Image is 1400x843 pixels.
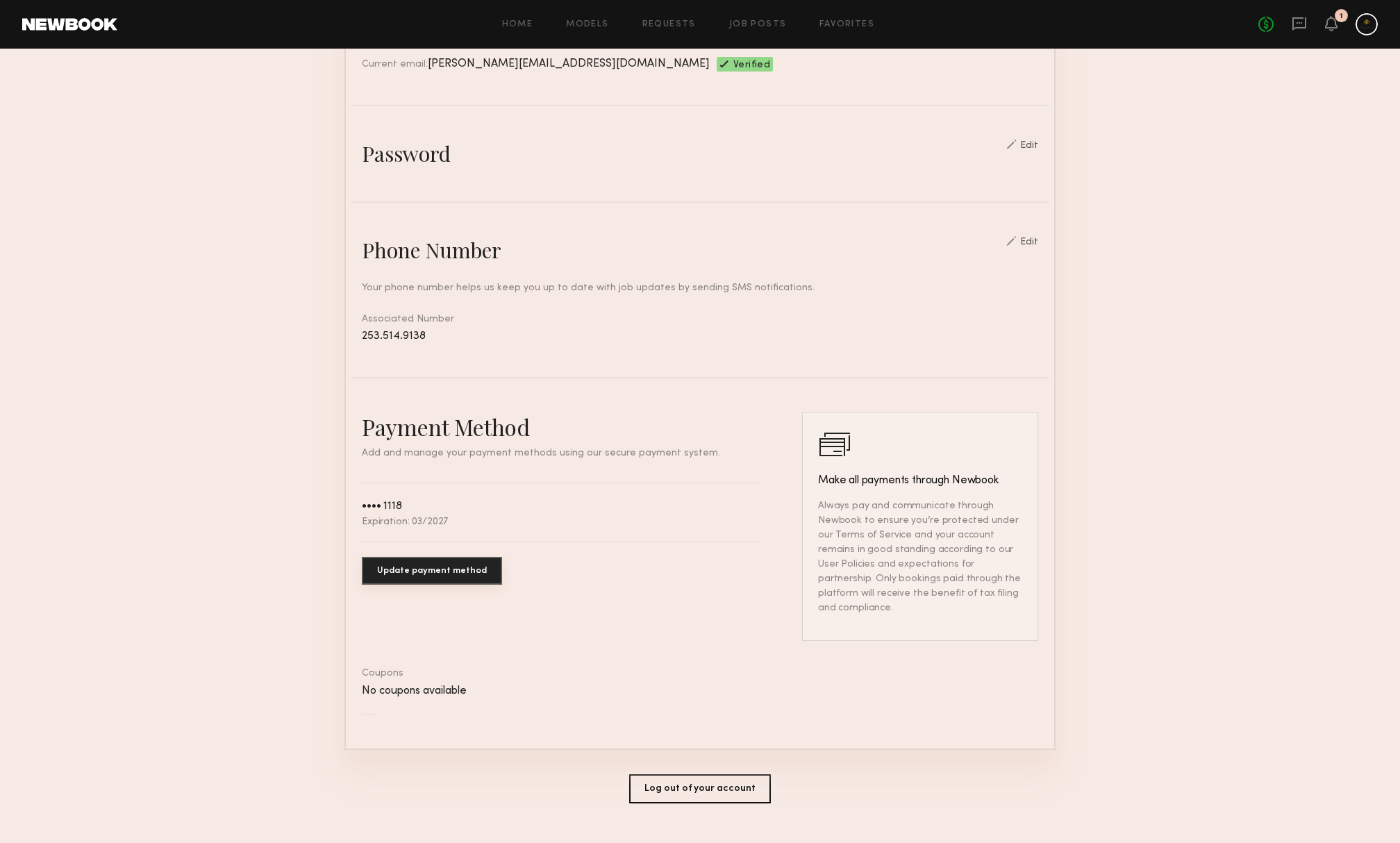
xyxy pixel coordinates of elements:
[629,774,771,803] button: Log out of your account
[428,58,710,69] span: [PERSON_NAME][EMAIL_ADDRESS][DOMAIN_NAME]
[362,281,1038,295] div: Your phone number helps us keep you up to date with job updates by sending SMS notifications.
[1020,237,1038,247] div: Edit
[502,20,533,29] a: Home
[362,312,1038,344] div: Associated Number
[362,449,760,458] p: Add and manage your payment methods using our secure payment system.
[362,557,502,585] button: Update payment method
[733,60,770,72] span: Verified
[1340,12,1343,20] div: 1
[362,669,1038,678] div: Coupons
[818,472,1022,489] h3: Make all payments through Newbook
[362,140,451,167] div: Password
[362,236,501,264] div: Phone Number
[362,501,402,512] div: •••• 1118
[642,20,696,29] a: Requests
[819,20,874,29] a: Favorites
[566,20,608,29] a: Models
[818,499,1022,615] p: Always pay and communicate through Newbook to ensure you’re protected under our Terms of Service ...
[1020,141,1038,151] div: Edit
[729,20,787,29] a: Job Posts
[362,685,1038,697] div: No coupons available
[362,57,710,72] div: Current email:
[362,331,426,342] span: 253.514.9138
[362,412,760,442] h2: Payment Method
[362,517,448,527] div: Expiration: 03/2027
